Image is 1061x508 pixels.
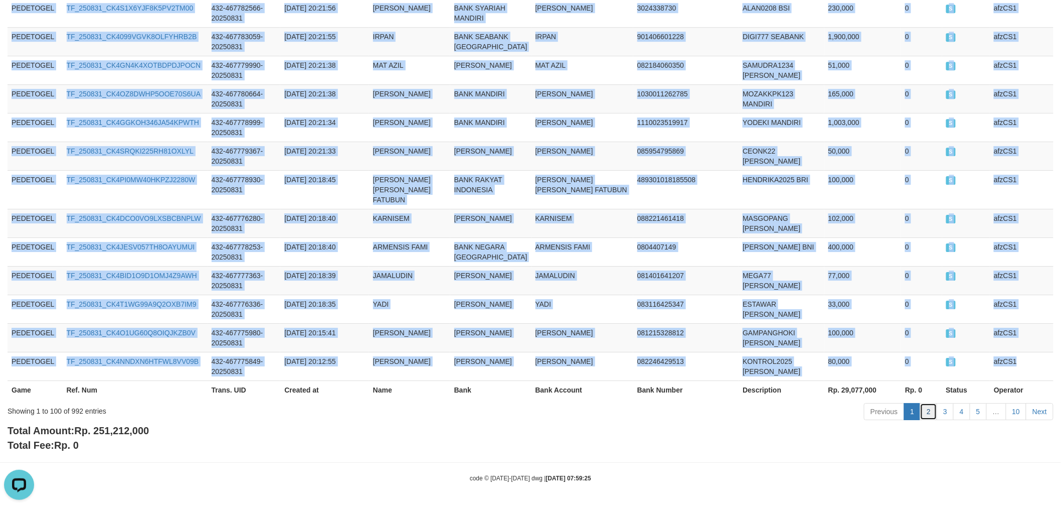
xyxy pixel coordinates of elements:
td: PEDETOGEL [8,113,63,142]
td: PEDETOGEL [8,295,63,323]
th: Rp. 29,077,000 [824,380,902,399]
div: Showing 1 to 100 of 992 entries [8,402,435,416]
td: [DATE] 20:21:38 [280,84,369,113]
td: 432-467783059-20250831 [208,27,281,56]
span: SUCCESS [946,90,956,99]
td: afzCS1 [990,237,1053,266]
span: SUCCESS [946,62,956,70]
td: [PERSON_NAME] [369,113,450,142]
td: DIGI777 SEABANK [739,27,824,56]
td: [PERSON_NAME] [450,56,532,84]
td: 33,000 [824,295,902,323]
td: [PERSON_NAME] [PERSON_NAME] FATUBUN [369,170,450,209]
td: afzCS1 [990,266,1053,295]
td: CEONK22 [PERSON_NAME] [739,142,824,170]
td: [DATE] 20:15:41 [280,323,369,352]
a: TF_250831_CK4DCO0VO9LXSBCBNPLW [67,214,201,222]
td: 083116425347 [633,295,739,323]
td: [DATE] 20:18:40 [280,237,369,266]
td: 0 [901,56,942,84]
td: 100,000 [824,170,902,209]
span: Rp. 0 [54,440,79,451]
td: PEDETOGEL [8,323,63,352]
td: GAMPANGHOKI [PERSON_NAME] [739,323,824,352]
td: [PERSON_NAME] [532,84,633,113]
span: SUCCESS [946,119,956,128]
td: ARMENSIS FAMI [532,237,633,266]
td: JAMALUDIN [369,266,450,295]
td: afzCS1 [990,84,1053,113]
td: 432-467775849-20250831 [208,352,281,380]
th: Name [369,380,450,399]
td: PEDETOGEL [8,84,63,113]
b: Total Amount: [8,425,149,436]
td: KONTROL2025 [PERSON_NAME] [739,352,824,380]
a: TF_250831_CK4PI0MW40HKPZJ2280W [67,176,196,184]
td: 400,000 [824,237,902,266]
a: TF_250831_CK4OZ8DWHP5OOE70S6UA [67,90,201,98]
td: 0 [901,266,942,295]
td: 50,000 [824,142,902,170]
td: ARMENSIS FAMI [369,237,450,266]
td: [PERSON_NAME] [532,323,633,352]
td: BANK NEGARA [GEOGRAPHIC_DATA] [450,237,532,266]
td: PEDETOGEL [8,266,63,295]
td: 0 [901,113,942,142]
a: … [986,403,1006,420]
td: afzCS1 [990,27,1053,56]
td: afzCS1 [990,295,1053,323]
td: [PERSON_NAME] [450,295,532,323]
td: [DATE] 20:18:35 [280,295,369,323]
td: MASGOPANG [PERSON_NAME] [739,209,824,237]
th: Created at [280,380,369,399]
td: IRPAN [369,27,450,56]
th: Status [942,380,990,399]
span: SUCCESS [946,5,956,13]
a: TF_250831_CK4BID1O9D1OMJ4Z9AWH [67,272,197,280]
td: [DATE] 20:21:34 [280,113,369,142]
td: 1,003,000 [824,113,902,142]
td: 432-467778253-20250831 [208,237,281,266]
td: 0 [901,142,942,170]
td: [DATE] 20:21:33 [280,142,369,170]
td: ESTAWAR [PERSON_NAME] [739,295,824,323]
td: MEGA77 [PERSON_NAME] [739,266,824,295]
a: 2 [920,403,937,420]
td: BANK SEABANK [GEOGRAPHIC_DATA] [450,27,532,56]
th: Operator [990,380,1053,399]
td: 80,000 [824,352,902,380]
a: Next [1026,403,1053,420]
td: 0 [901,84,942,113]
span: SUCCESS [946,176,956,185]
td: 1110023519917 [633,113,739,142]
td: 432-467778999-20250831 [208,113,281,142]
span: SUCCESS [946,358,956,366]
td: 082184060350 [633,56,739,84]
td: KARNISEM [532,209,633,237]
td: BANK MANDIRI [450,84,532,113]
small: code © [DATE]-[DATE] dwg | [470,475,591,482]
span: Rp. 251,212,000 [74,425,149,436]
td: [DATE] 20:21:55 [280,27,369,56]
a: TF_250831_CK4GN4K4XOTBDPDJPOCN [67,61,201,69]
td: [PERSON_NAME] [369,352,450,380]
td: afzCS1 [990,56,1053,84]
th: Bank [450,380,532,399]
a: TF_250831_CK4099VGVK8OLFYHRB2B [67,33,197,41]
button: Open LiveChat chat widget [4,4,34,34]
strong: [DATE] 07:59:25 [546,475,591,482]
th: Rp. 0 [901,380,942,399]
a: TF_250831_CK4S1X6YJF8K5PV2TM00 [67,4,194,12]
td: BANK MANDIRI [450,113,532,142]
td: afzCS1 [990,352,1053,380]
td: BANK RAKYAT INDONESIA [450,170,532,209]
td: 1030011262785 [633,84,739,113]
td: HENDRIKA2025 BRI [739,170,824,209]
td: 0804407149 [633,237,739,266]
td: 081401641207 [633,266,739,295]
td: [PERSON_NAME] [369,142,450,170]
td: YADI [369,295,450,323]
td: 165,000 [824,84,902,113]
td: afzCS1 [990,323,1053,352]
td: afzCS1 [990,113,1053,142]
